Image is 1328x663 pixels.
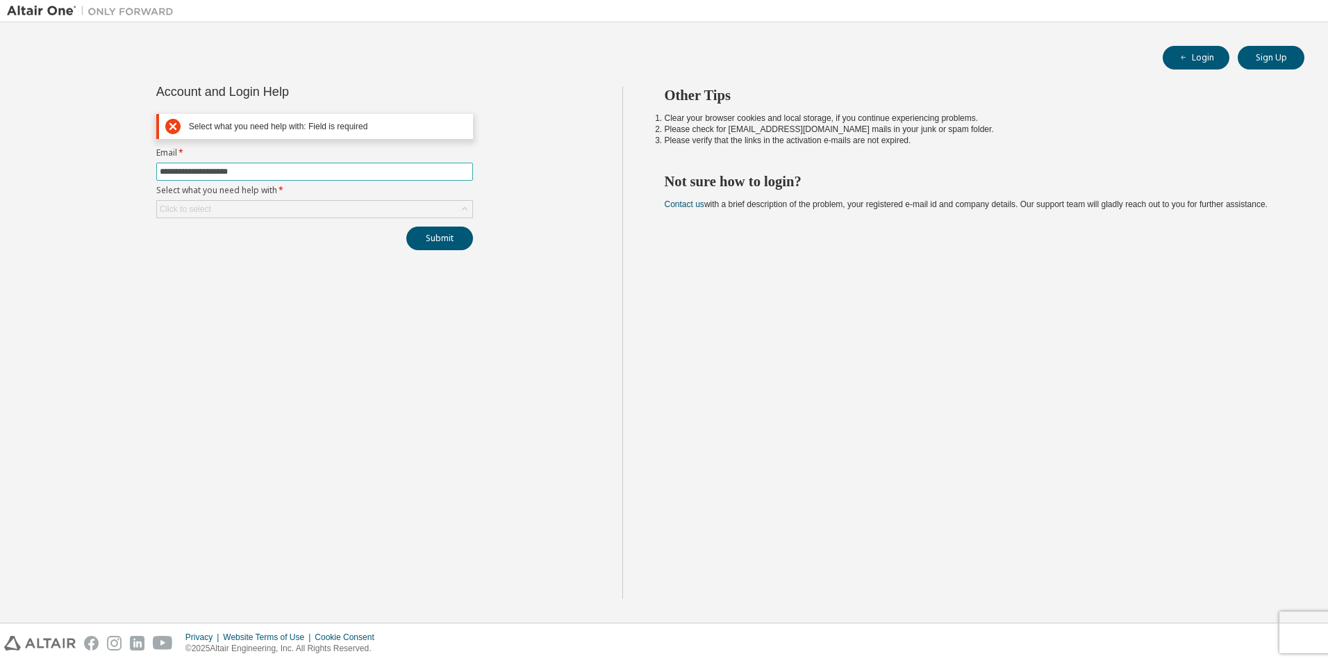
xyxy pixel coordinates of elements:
[665,199,1268,209] span: with a brief description of the problem, your registered e-mail id and company details. Our suppo...
[665,86,1280,104] h2: Other Tips
[84,636,99,650] img: facebook.svg
[665,113,1280,124] li: Clear your browser cookies and local storage, if you continue experiencing problems.
[406,227,473,250] button: Submit
[223,632,315,643] div: Website Terms of Use
[1238,46,1304,69] button: Sign Up
[130,636,144,650] img: linkedin.svg
[156,185,473,196] label: Select what you need help with
[107,636,122,650] img: instagram.svg
[1163,46,1229,69] button: Login
[665,199,704,209] a: Contact us
[189,122,467,132] div: Select what you need help with: Field is required
[665,172,1280,190] h2: Not sure how to login?
[665,124,1280,135] li: Please check for [EMAIL_ADDRESS][DOMAIN_NAME] mails in your junk or spam folder.
[7,4,181,18] img: Altair One
[156,147,473,158] label: Email
[4,636,76,650] img: altair_logo.svg
[185,643,383,655] p: © 2025 Altair Engineering, Inc. All Rights Reserved.
[315,632,382,643] div: Cookie Consent
[156,86,410,97] div: Account and Login Help
[160,204,211,215] div: Click to select
[185,632,223,643] div: Privacy
[153,636,173,650] img: youtube.svg
[665,135,1280,146] li: Please verify that the links in the activation e-mails are not expired.
[157,201,472,218] div: Click to select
